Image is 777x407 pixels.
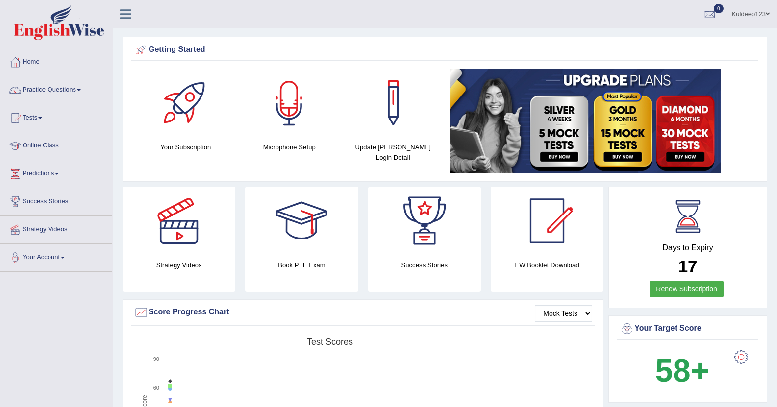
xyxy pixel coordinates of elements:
a: Your Account [0,244,112,268]
h4: Success Stories [368,260,481,270]
a: Predictions [0,160,112,185]
img: small5.jpg [450,69,721,173]
h4: Book PTE Exam [245,260,358,270]
span: 0 [714,4,724,13]
h4: Strategy Videos [123,260,235,270]
text: 60 [153,385,159,391]
h4: Days to Expiry [620,243,756,252]
div: Getting Started [134,43,756,57]
div: Your Target Score [620,321,756,336]
a: Success Stories [0,188,112,213]
h4: EW Booklet Download [491,260,603,270]
a: Renew Subscription [650,281,724,297]
h4: Microphone Setup [243,142,337,152]
a: Online Class [0,132,112,157]
b: 58+ [655,353,709,388]
h4: Your Subscription [139,142,233,152]
text: 90 [153,356,159,362]
h4: Update [PERSON_NAME] Login Detail [346,142,440,163]
a: Practice Questions [0,76,112,101]
tspan: Test scores [307,337,353,347]
a: Tests [0,104,112,129]
div: Score Progress Chart [134,305,592,320]
a: Strategy Videos [0,216,112,240]
b: 17 [678,257,698,276]
a: Home [0,48,112,73]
